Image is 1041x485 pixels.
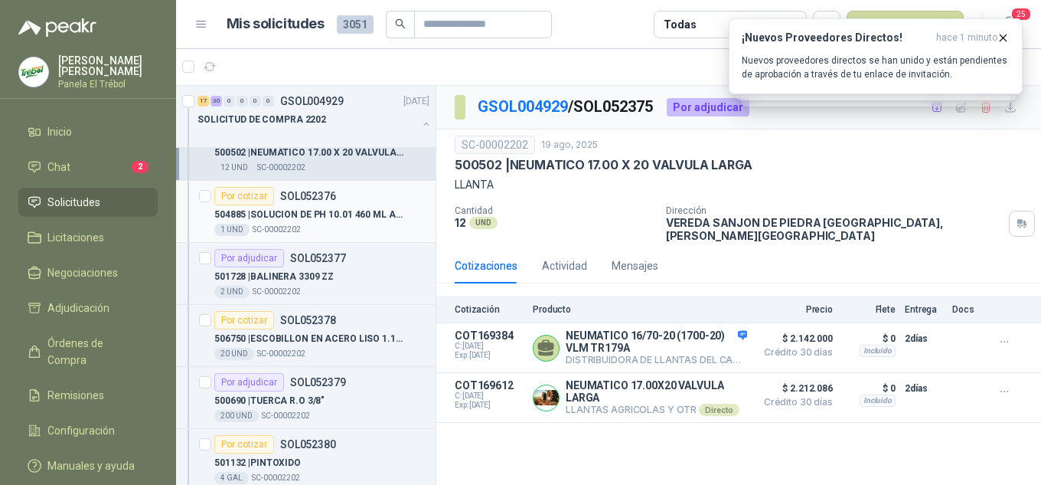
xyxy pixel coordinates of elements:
a: Negociaciones [18,258,158,287]
p: SOLICITUD DE COMPRA 2202 [197,113,326,127]
div: Actividad [542,257,587,274]
div: 0 [250,96,261,107]
p: 2 días [905,329,943,348]
span: Crédito 30 días [756,348,833,357]
p: Producto [533,304,747,315]
div: 20 UND [214,348,254,360]
button: Nueva solicitud [847,11,964,38]
p: SOL052376 [280,191,336,202]
div: 0 [224,96,235,107]
p: 504885 | SOLUCION DE PH 10.01 460 ML AMARILLO [214,208,405,222]
p: Nuevos proveedores directos se han unido y están pendientes de aprobación a través de tu enlace d... [742,54,1010,81]
h1: Mis solicitudes [227,13,325,35]
span: Licitaciones [47,229,104,246]
p: LLANTAS AGRICOLAS Y OTR [566,404,747,416]
p: NEUMATICO 16/70-20 (1700-20) VLM TR179A [566,329,747,354]
p: LLANTA [455,176,1023,193]
span: hace 1 minuto [936,31,997,44]
a: Por adjudicarSOL052377501728 |BALINERA 3309 ZZ2 UNDSC-00002202 [176,243,436,305]
p: COT169612 [455,379,524,392]
p: SC-00002202 [253,224,301,236]
p: 501728 | BALINERA 3309 ZZ [214,270,334,284]
p: GSOL004929 [280,96,344,107]
p: SOL052378 [280,315,336,326]
p: DISTRIBUIDORA DE LLANTAS DEL CARIBE SAS [566,354,747,366]
div: SC-00002202 [455,136,535,154]
div: Por cotizar [214,435,274,454]
div: 30 [210,96,222,107]
img: Company Logo [534,385,559,411]
div: 1 UND [214,224,250,236]
a: Configuración [18,416,158,445]
img: Company Logo [19,57,48,87]
a: Remisiones [18,381,158,410]
p: 12 [455,216,466,229]
p: 19 ago, 2025 [541,138,598,152]
span: Crédito 30 días [756,398,833,407]
p: Cantidad [455,205,654,216]
span: Exp: [DATE] [455,351,524,360]
p: $ 0 [842,379,896,398]
p: SC-00002202 [252,472,300,484]
span: Configuración [47,422,115,439]
div: Todas [664,16,696,33]
p: SC-00002202 [257,162,305,174]
p: Flete [842,304,896,315]
span: Adjudicación [47,300,109,316]
div: Por adjudicar [214,373,284,392]
div: 200 UND [214,410,259,422]
p: / SOL052375 [478,95,654,119]
span: C: [DATE] [455,342,524,351]
p: 501132 | PINTOXIDO [214,456,301,470]
div: Incluido [860,345,896,357]
a: Licitaciones [18,223,158,252]
img: Logo peakr [18,18,96,37]
span: 3051 [337,15,374,34]
a: Por cotizarSOL052378506750 |ESCOBILLON EN ACERO LISO 1.13/3220 UNDSC-00002202 [176,305,436,367]
div: UND [469,217,498,229]
div: Mensajes [612,257,658,274]
p: Dirección [666,205,1003,216]
div: Incluido [860,395,896,407]
span: search [395,18,406,29]
p: SC-00002202 [257,348,305,360]
p: 500502 | NEUMATICO 17.00 X 20 VALVULA LARGA [455,157,752,173]
span: Inicio [47,123,72,140]
div: 0 [237,96,248,107]
a: Solicitudes [18,188,158,217]
p: Entrega [905,304,943,315]
p: Panela El Trébol [58,80,158,89]
p: Cotización [455,304,524,315]
a: 17 30 0 0 0 0 GSOL004929[DATE] SOLICITUD DE COMPRA 2202 [197,92,432,141]
a: Adjudicación [18,293,158,323]
div: 0 [263,96,274,107]
p: 2 días [905,379,943,398]
div: Cotizaciones [455,257,517,274]
p: SOL052377 [290,253,346,264]
span: $ 2.212.086 [756,379,833,398]
span: Manuales y ayuda [47,457,135,474]
span: Negociaciones [47,264,118,281]
a: Inicio [18,117,158,146]
a: Por adjudicarSOL052375500502 |NEUMATICO 17.00 X 20 VALVULA LARGA12 UNDSC-00002202 [176,119,436,181]
a: Por adjudicarSOL052379500690 |TUERCA R.O 3/8"200 UNDSC-00002202 [176,367,436,429]
div: Por cotizar [214,311,274,329]
p: SC-00002202 [262,410,310,422]
div: Por adjudicar [667,98,749,116]
a: Órdenes de Compra [18,329,158,375]
span: 25 [1010,7,1032,21]
p: $ 0 [842,329,896,348]
p: [DATE] [403,94,429,109]
div: 12 UND [214,162,254,174]
p: Docs [952,304,983,315]
p: SOL052379 [290,377,346,388]
p: SC-00002202 [253,286,301,298]
span: Exp: [DATE] [455,401,524,410]
div: Por adjudicar [214,249,284,267]
div: 2 UND [214,286,250,298]
h3: ¡Nuevos Proveedores Directos! [742,31,930,44]
span: $ 2.142.000 [756,329,833,348]
p: 500502 | NEUMATICO 17.00 X 20 VALVULA LARGA [214,146,405,160]
a: Manuales y ayuda [18,451,158,480]
div: 4 GAL [214,472,249,484]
